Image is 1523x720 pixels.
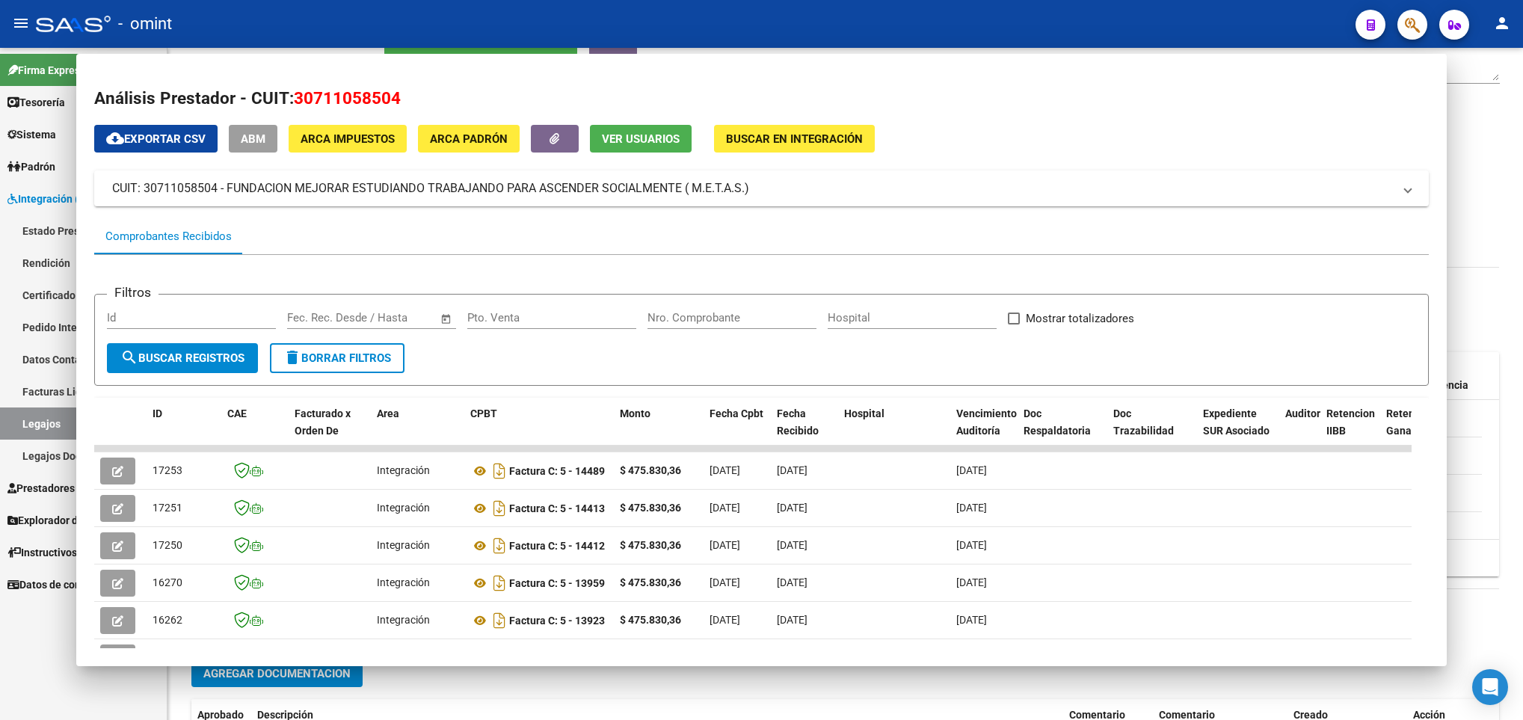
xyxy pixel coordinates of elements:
span: Expediente SUR Asociado [1203,407,1270,437]
span: [DATE] [710,502,740,514]
datatable-header-cell: ID [147,398,221,464]
strong: $ 475.830,36 [620,576,681,588]
div: Open Intercom Messenger [1472,669,1508,705]
span: Prestadores / Proveedores [7,480,144,496]
strong: Factura C: 5 - 14412 [509,540,605,552]
span: [DATE] [956,539,987,551]
span: 16262 [153,614,182,626]
button: ABM [229,125,277,153]
i: Descargar documento [490,609,509,633]
span: Tesorería [7,94,65,111]
span: [DATE] [777,502,807,514]
span: ABM [241,132,265,146]
i: Descargar documento [490,459,509,483]
button: Ver Usuarios [590,125,692,153]
datatable-header-cell: Area [371,398,464,464]
span: Explorador de Archivos [7,512,127,529]
strong: Factura C: 5 - 13959 [509,577,605,589]
h2: Análisis Prestador - CUIT: [94,86,1429,111]
mat-icon: search [120,348,138,366]
span: [DATE] [710,614,740,626]
span: Firma Express [7,62,85,79]
span: [DATE] [956,502,987,514]
input: End date [349,311,422,324]
span: [DATE] [710,539,740,551]
span: 30711058504 [294,88,401,108]
span: CAE [227,407,247,419]
span: Fecha Recibido [777,407,819,437]
span: Agregar Documentacion [203,667,351,680]
span: Integración [377,614,430,626]
mat-icon: cloud_download [106,129,124,147]
span: [DATE] [956,464,987,476]
span: [DATE] [777,576,807,588]
span: [DATE] [710,464,740,476]
span: Integración [377,464,430,476]
i: Descargar documento [490,534,509,558]
span: Retencion IIBB [1326,407,1375,437]
button: Exportar CSV [94,125,218,153]
span: Area [377,407,399,419]
span: Exportar CSV [106,132,206,146]
strong: $ 475.830,36 [620,502,681,514]
span: - omint [118,7,172,40]
datatable-header-cell: Hospital [838,398,950,464]
mat-icon: person [1493,14,1511,32]
datatable-header-cell: Fecha Cpbt [704,398,771,464]
span: Integración [377,539,430,551]
span: 17250 [153,539,182,551]
strong: $ 475.830,36 [620,614,681,626]
datatable-header-cell: Retención Ganancias [1380,398,1440,464]
span: [DATE] [710,576,740,588]
span: Buscar en Integración [726,132,863,146]
button: Borrar Filtros [270,343,404,373]
datatable-header-cell: CAE [221,398,289,464]
span: 17253 [153,464,182,476]
datatable-header-cell: Facturado x Orden De [289,398,371,464]
datatable-header-cell: CPBT [464,398,614,464]
span: Doc Trazabilidad [1113,407,1174,437]
i: Descargar documento [490,496,509,520]
span: Auditoria [1285,407,1329,419]
datatable-header-cell: Auditoria [1279,398,1320,464]
span: [DATE] [777,614,807,626]
span: Integración [377,502,430,514]
button: Buscar en Integración [714,125,875,153]
div: Comprobantes Recibidos [105,228,232,245]
span: Integración [377,576,430,588]
span: ARCA Impuestos [301,132,395,146]
span: Instructivos [7,544,77,561]
span: Doc Respaldatoria [1024,407,1091,437]
datatable-header-cell: Vencimiento Auditoría [950,398,1018,464]
span: [DATE] [956,614,987,626]
span: Monto [620,407,650,419]
datatable-header-cell: Doc Respaldatoria [1018,398,1107,464]
span: ID [153,407,162,419]
button: Buscar Registros [107,343,258,373]
span: 16270 [153,576,182,588]
mat-expansion-panel-header: CUIT: 30711058504 - FUNDACION MEJORAR ESTUDIANDO TRABAJANDO PARA ASCENDER SOCIALMENTE ( M.E.T.A.S.) [94,170,1429,206]
mat-panel-title: CUIT: 30711058504 - FUNDACION MEJORAR ESTUDIANDO TRABAJANDO PARA ASCENDER SOCIALMENTE ( M.E.T.A.S.) [112,179,1393,197]
span: Mostrar totalizadores [1026,310,1134,327]
span: Sistema [7,126,56,143]
span: Fecha Cpbt [710,407,763,419]
span: [DATE] [956,576,987,588]
span: [DATE] [777,539,807,551]
span: CPBT [470,407,497,419]
strong: $ 475.830,36 [620,539,681,551]
span: Vencimiento Auditoría [956,407,1017,437]
span: Buscar Registros [120,351,244,365]
mat-icon: menu [12,14,30,32]
datatable-header-cell: Expediente SUR Asociado [1197,398,1279,464]
span: Facturado x Orden De [295,407,351,437]
span: Hospital [844,407,884,419]
strong: Factura C: 5 - 13923 [509,615,605,627]
datatable-header-cell: Retencion IIBB [1320,398,1380,464]
button: Open calendar [437,310,455,327]
input: Start date [287,311,336,324]
span: ARCA Padrón [430,132,508,146]
span: Ver Usuarios [602,132,680,146]
button: ARCA Impuestos [289,125,407,153]
i: Descargar documento [490,646,509,670]
span: Datos de contacto [7,576,105,593]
